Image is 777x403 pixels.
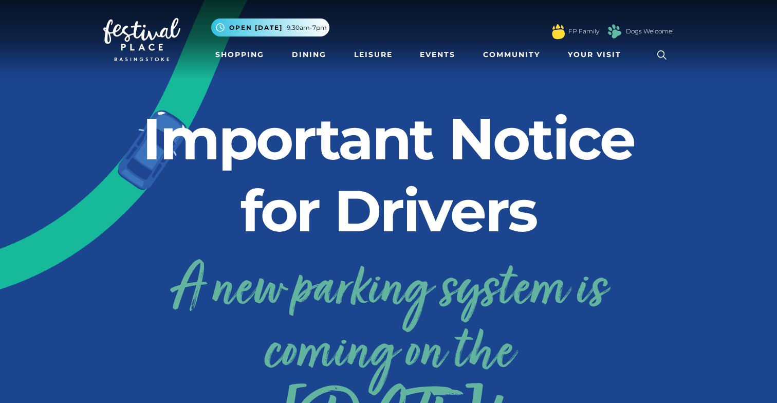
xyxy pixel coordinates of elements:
[103,103,674,247] h2: Important Notice for Drivers
[103,18,180,61] img: Festival Place Logo
[350,45,397,64] a: Leisure
[229,23,283,32] span: Open [DATE]
[626,27,674,36] a: Dogs Welcome!
[568,27,599,36] a: FP Family
[479,45,544,64] a: Community
[564,45,631,64] a: Your Visit
[568,49,621,60] span: Your Visit
[288,45,330,64] a: Dining
[287,23,327,32] span: 9.30am-7pm
[211,45,268,64] a: Shopping
[416,45,459,64] a: Events
[211,19,329,36] button: Open [DATE] 9.30am-7pm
